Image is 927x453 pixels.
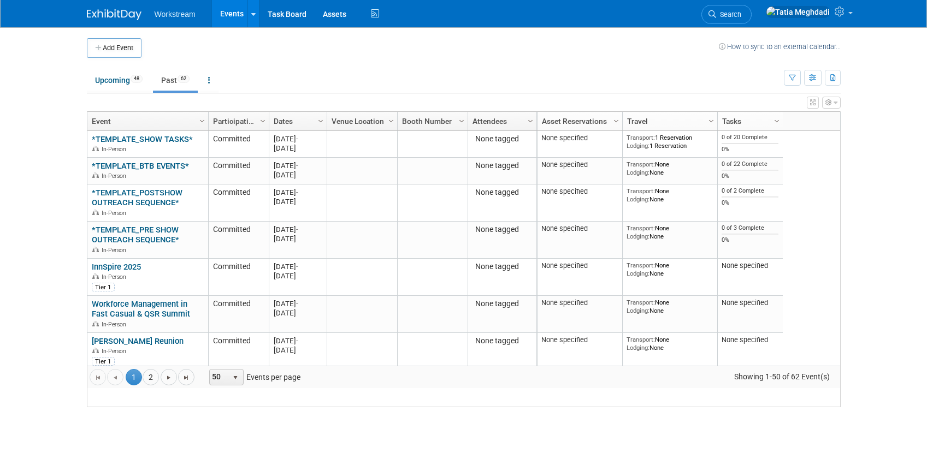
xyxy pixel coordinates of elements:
div: [DATE] [274,197,322,206]
div: 0% [722,146,778,153]
span: In-Person [102,348,129,355]
div: [DATE] [274,345,322,355]
div: None tagged [473,161,532,171]
img: ExhibitDay [87,9,141,20]
a: 2 [143,369,159,385]
a: [PERSON_NAME] Reunion [92,336,184,346]
span: In-Person [102,146,129,153]
div: None specified [722,299,778,307]
span: Column Settings [316,117,325,126]
span: Column Settings [772,117,781,126]
div: 0% [722,172,778,180]
span: 50 [210,369,228,385]
div: [DATE] [274,134,322,144]
span: Lodging: [627,195,650,203]
img: In-Person Event [92,210,99,215]
div: [DATE] [274,271,322,281]
span: 62 [178,75,190,83]
span: In-Person [102,273,129,281]
div: [DATE] [274,170,322,180]
span: - [296,337,298,345]
span: - [296,135,298,143]
a: *TEMPLATE_BTB EVENTS* [92,161,189,171]
span: select [231,373,240,382]
span: Lodging: [627,233,650,240]
a: *TEMPLATE_SHOW TASKS* [92,134,193,144]
a: Travel [627,112,710,130]
div: [DATE] [274,299,322,308]
div: None specified [722,261,778,270]
div: None None [627,224,713,240]
span: - [296,188,298,196]
span: In-Person [102,247,129,254]
a: Asset Reservations [542,112,615,130]
a: Column Settings [385,112,397,128]
a: Column Settings [196,112,208,128]
a: Tasks [722,112,776,130]
td: Committed [208,131,269,158]
span: None specified [541,134,588,142]
span: None specified [541,261,588,270]
a: Past62 [153,70,198,91]
span: In-Person [102,210,129,217]
div: None tagged [473,262,532,272]
a: Event [92,112,201,130]
span: Lodging: [627,142,650,150]
span: In-Person [102,172,129,180]
span: Go to the first page [93,373,102,382]
a: Go to the next page [161,369,177,385]
div: [DATE] [274,225,322,234]
a: Booth Number [402,112,460,130]
div: None specified [722,336,778,344]
div: None tagged [473,188,532,198]
span: Transport: [627,261,655,269]
a: Venue Location [332,112,390,130]
span: Search [716,10,741,19]
span: - [296,300,298,308]
div: Tier 1 [92,283,115,291]
button: Add Event [87,38,141,58]
a: Column Settings [705,112,717,128]
img: In-Person Event [92,146,99,151]
div: [DATE] [274,234,322,243]
span: Column Settings [387,117,395,126]
span: 48 [131,75,143,83]
div: None None [627,187,713,203]
span: Lodging: [627,169,650,176]
a: Workforce Management in Fast Casual & QSR Summit [92,299,190,319]
div: 0 of 20 Complete [722,134,778,141]
span: Transport: [627,187,655,195]
span: - [296,162,298,170]
div: None tagged [473,299,532,309]
span: Transport: [627,134,655,141]
span: Column Settings [198,117,206,126]
span: In-Person [102,321,129,328]
span: Go to the last page [182,373,191,382]
a: How to sync to an external calendar... [719,43,841,51]
div: 0 of 22 Complete [722,160,778,168]
div: 0 of 2 Complete [722,187,778,195]
a: *TEMPLATE_PRE SHOW OUTREACH SEQUENCE* [92,225,179,245]
td: Committed [208,296,269,333]
span: Showing 1-50 of 62 Event(s) [724,369,840,384]
span: Go to the previous page [111,373,120,382]
span: Lodging: [627,344,650,351]
div: None tagged [473,225,532,235]
img: In-Person Event [92,273,99,279]
a: Column Settings [257,112,269,128]
span: - [296,225,298,234]
div: [DATE] [274,188,322,197]
a: InnSpire 2025 [92,262,141,272]
a: Attendees [473,112,529,130]
span: Go to the next page [164,373,173,382]
span: None specified [541,299,588,307]
span: Column Settings [258,117,267,126]
td: Committed [208,259,269,296]
a: Go to the last page [178,369,194,385]
a: Column Settings [456,112,468,128]
div: 0 of 3 Complete [722,224,778,232]
div: [DATE] [274,262,322,271]
div: [DATE] [274,161,322,170]
div: None None [627,299,713,314]
span: None specified [541,160,588,169]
